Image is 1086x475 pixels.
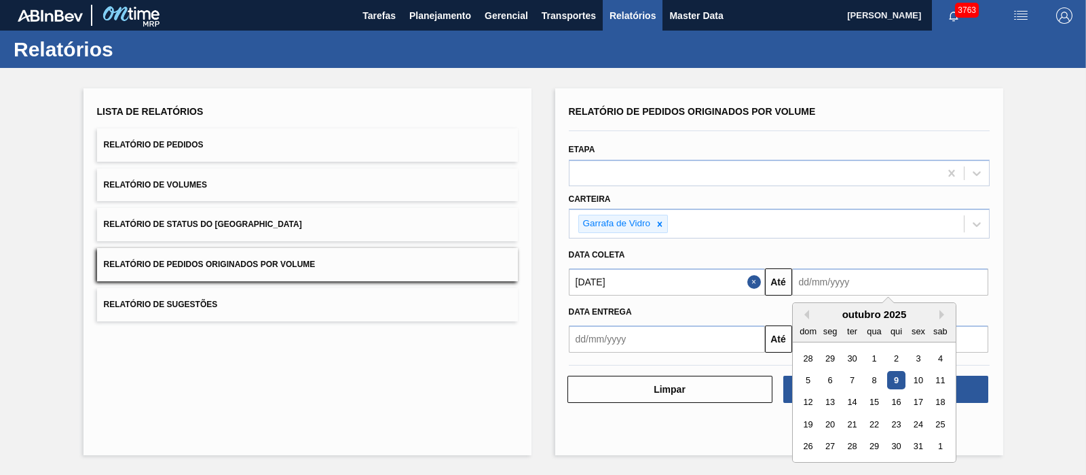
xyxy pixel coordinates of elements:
div: Choose quinta-feira, 30 de outubro de 2025 [886,438,905,456]
div: Choose quarta-feira, 8 de outubro de 2025 [865,371,883,389]
button: Next Month [939,310,949,319]
span: Lista de Relatórios [97,106,204,117]
img: TNhmsLtSVTkK8tSr43FrP2fwEKptu5GPRR3wAAAABJRU5ErkJggg== [18,10,83,22]
div: Choose sexta-feira, 10 de outubro de 2025 [909,371,927,389]
div: seg [821,322,839,340]
span: Relatório de Pedidos [104,140,204,149]
button: Relatório de Pedidos [97,128,518,162]
div: Choose quinta-feira, 9 de outubro de 2025 [886,371,905,389]
button: Relatório de Volumes [97,169,518,202]
div: dom [799,322,817,340]
span: Relatórios [610,7,656,24]
div: ter [842,322,861,340]
div: Choose terça-feira, 14 de outubro de 2025 [842,393,861,412]
span: Relatório de Pedidos Originados por Volume [569,106,816,117]
div: Choose terça-feira, 7 de outubro de 2025 [842,371,861,389]
div: Choose domingo, 26 de outubro de 2025 [799,438,817,456]
div: sex [909,322,927,340]
label: Carteira [569,194,611,204]
span: 3763 [955,3,979,18]
img: userActions [1013,7,1029,24]
input: dd/mm/yyyy [569,326,765,353]
div: Choose sábado, 1 de novembro de 2025 [931,438,949,456]
div: month 2025-10 [797,347,951,457]
div: Choose quarta-feira, 29 de outubro de 2025 [865,438,883,456]
div: Choose sábado, 25 de outubro de 2025 [931,415,949,434]
div: Choose quarta-feira, 22 de outubro de 2025 [865,415,883,434]
button: Limpar [567,376,772,403]
button: Previous Month [800,310,809,319]
input: dd/mm/yyyy [792,268,988,296]
div: Choose segunda-feira, 13 de outubro de 2025 [821,393,839,412]
button: Download [783,376,988,403]
span: Master Data [669,7,723,24]
span: Relatório de Volumes [104,180,207,190]
div: Choose quarta-feira, 1 de outubro de 2025 [865,349,883,368]
div: Choose domingo, 5 de outubro de 2025 [799,371,817,389]
div: qui [886,322,905,340]
div: Choose quarta-feira, 15 de outubro de 2025 [865,393,883,412]
div: Choose segunda-feira, 20 de outubro de 2025 [821,415,839,434]
div: Garrafa de Vidro [579,215,653,232]
div: Choose sexta-feira, 3 de outubro de 2025 [909,349,927,368]
div: Choose segunda-feira, 27 de outubro de 2025 [821,438,839,456]
button: Até [765,326,792,353]
button: Relatório de Sugestões [97,288,518,321]
div: Choose quinta-feira, 16 de outubro de 2025 [886,393,905,412]
span: Data coleta [569,250,625,260]
div: Choose sexta-feira, 31 de outubro de 2025 [909,438,927,456]
div: Choose quinta-feira, 23 de outubro de 2025 [886,415,905,434]
div: Choose sábado, 11 de outubro de 2025 [931,371,949,389]
div: Choose sexta-feira, 17 de outubro de 2025 [909,393,927,412]
button: Relatório de Status do [GEOGRAPHIC_DATA] [97,208,518,241]
div: sab [931,322,949,340]
div: Choose terça-feira, 21 de outubro de 2025 [842,415,861,434]
span: Relatório de Pedidos Originados por Volume [104,260,316,269]
h1: Relatórios [14,41,255,57]
div: Choose sábado, 4 de outubro de 2025 [931,349,949,368]
span: Transportes [542,7,596,24]
div: Choose quinta-feira, 2 de outubro de 2025 [886,349,905,368]
div: Choose terça-feira, 28 de outubro de 2025 [842,438,861,456]
span: Planejamento [409,7,471,24]
span: Data Entrega [569,307,632,317]
div: Choose domingo, 12 de outubro de 2025 [799,393,817,412]
button: Close [747,268,765,296]
span: Relatório de Sugestões [104,300,218,309]
span: Tarefas [362,7,396,24]
span: Relatório de Status do [GEOGRAPHIC_DATA] [104,219,302,229]
button: Até [765,268,792,296]
div: Choose sábado, 18 de outubro de 2025 [931,393,949,412]
div: Choose domingo, 28 de setembro de 2025 [799,349,817,368]
div: Choose sexta-feira, 24 de outubro de 2025 [909,415,927,434]
span: Gerencial [485,7,528,24]
div: Choose terça-feira, 30 de setembro de 2025 [842,349,861,368]
div: outubro 2025 [793,309,956,320]
div: Choose domingo, 19 de outubro de 2025 [799,415,817,434]
div: qua [865,322,883,340]
div: Choose segunda-feira, 6 de outubro de 2025 [821,371,839,389]
label: Etapa [569,145,595,154]
input: dd/mm/yyyy [569,268,765,296]
div: Choose segunda-feira, 29 de setembro de 2025 [821,349,839,368]
button: Notificações [932,6,975,25]
button: Relatório de Pedidos Originados por Volume [97,248,518,281]
img: Logout [1056,7,1072,24]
